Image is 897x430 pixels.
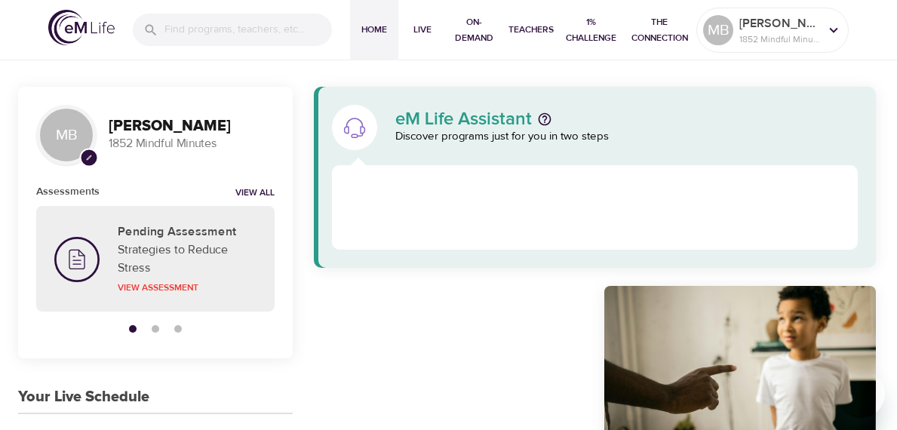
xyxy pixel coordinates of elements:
[343,115,367,140] img: eM Life Assistant
[109,135,275,152] p: 1852 Mindful Minutes
[566,14,617,46] span: 1% Challenge
[739,14,819,32] p: [PERSON_NAME]
[36,183,100,200] h6: Assessments
[453,14,496,46] span: On-Demand
[837,370,885,418] iframe: Button to launch messaging window
[118,281,257,294] p: View Assessment
[629,14,690,46] span: The Connection
[508,22,554,38] span: Teachers
[48,10,115,45] img: logo
[404,22,441,38] span: Live
[356,22,392,38] span: Home
[118,224,257,240] h5: Pending Assessment
[109,118,275,135] h3: [PERSON_NAME]
[703,15,733,45] div: MB
[235,187,275,200] a: View all notifications
[739,32,819,46] p: 1852 Mindful Minutes
[18,389,149,406] h3: Your Live Schedule
[164,14,332,46] input: Find programs, teachers, etc...
[36,105,97,165] div: MB
[395,128,858,146] p: Discover programs just for you in two steps
[118,241,257,277] p: Strategies to Reduce Stress
[395,110,532,128] p: eM Life Assistant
